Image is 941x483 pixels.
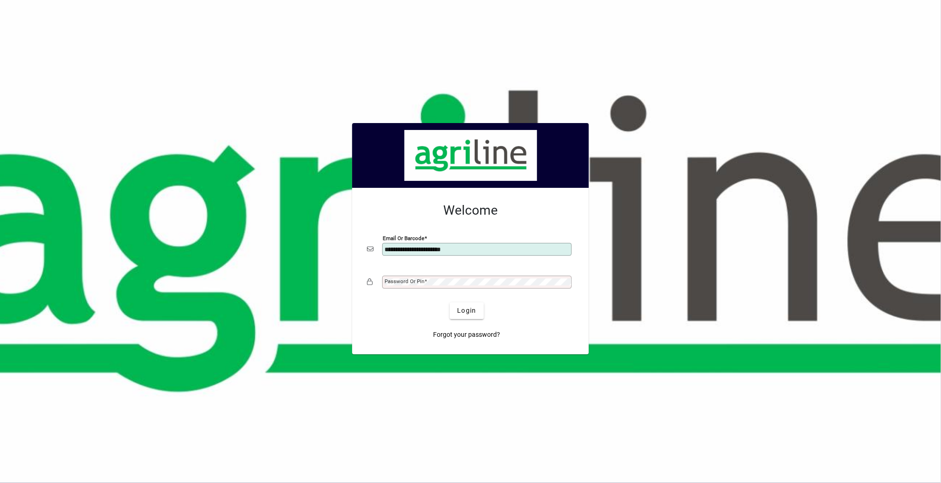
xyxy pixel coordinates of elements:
[457,306,476,316] span: Login
[450,303,483,319] button: Login
[385,278,424,285] mat-label: Password or Pin
[434,330,501,340] span: Forgot your password?
[367,203,574,218] h2: Welcome
[383,235,424,241] mat-label: Email or Barcode
[430,327,504,343] a: Forgot your password?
